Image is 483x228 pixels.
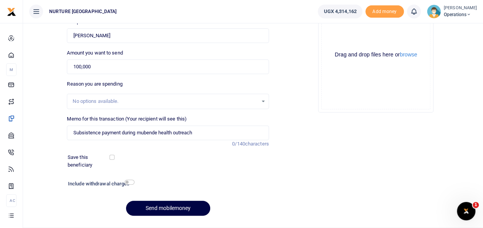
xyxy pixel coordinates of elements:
h6: Include withdrawal charges [68,181,131,187]
span: 0/140 [232,141,245,147]
div: No options available. [73,97,257,105]
a: Add money [365,8,404,14]
label: Memo for this transaction (Your recipient will see this) [67,115,187,123]
li: Wallet ballance [315,5,365,18]
input: Enter extra information [67,126,269,140]
img: profile-user [427,5,441,18]
button: Send mobilemoney [126,201,210,216]
a: UGX 4,314,162 [318,5,362,18]
a: logo-small logo-large logo-large [7,8,16,14]
li: M [6,63,17,76]
small: [PERSON_NAME] [444,5,477,12]
button: browse [400,52,417,57]
label: Amount you want to send [67,49,123,57]
div: Drag and drop files here or [322,51,430,58]
label: Save this beneficiary [68,154,111,169]
input: Loading name... [67,28,269,43]
img: logo-small [7,7,16,17]
li: Ac [6,194,17,207]
span: Add money [365,5,404,18]
span: UGX 4,314,162 [324,8,356,15]
span: NURTURE [GEOGRAPHIC_DATA] [46,8,120,15]
input: UGX [67,59,269,74]
span: characters [245,141,269,147]
li: Toup your wallet [365,5,404,18]
a: profile-user [PERSON_NAME] Operations [427,5,477,18]
label: Reason you are spending [67,80,122,88]
iframe: Intercom live chat [457,202,475,220]
span: Operations [444,11,477,18]
span: 1 [473,202,479,208]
